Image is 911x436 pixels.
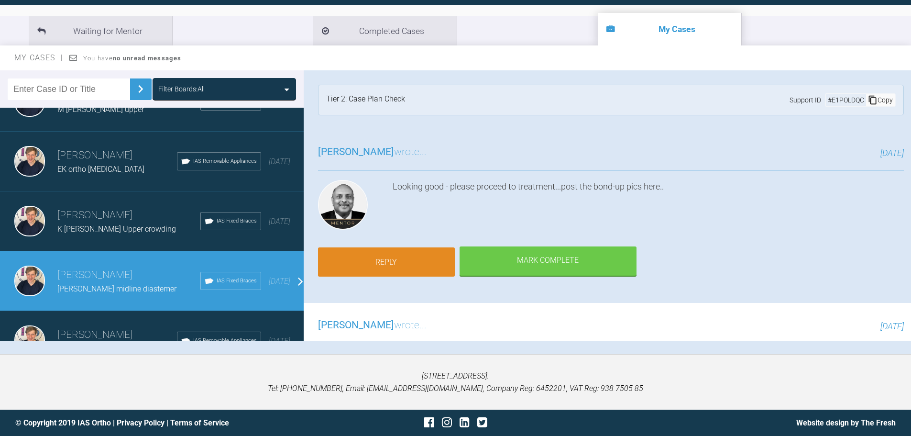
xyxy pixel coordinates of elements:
div: Copy [866,94,895,106]
span: [DATE] [269,336,290,346]
span: EK ortho [MEDICAL_DATA] [57,165,144,174]
div: Looking good - please proceed to treatment...post the bond-up pics here.. [393,180,904,234]
span: [DATE] [880,148,904,158]
li: Completed Cases [313,16,457,45]
div: Mark Complete [460,246,637,276]
img: Jack Gardner [14,266,45,296]
span: My Cases [14,53,64,62]
li: Waiting for Mentor [29,16,172,45]
span: [PERSON_NAME] midline diastemer [57,284,176,293]
h3: [PERSON_NAME] [57,327,177,343]
a: Reply [318,247,455,277]
span: IAS Removable Appliances [193,336,257,345]
span: M [PERSON_NAME] upper [57,105,144,114]
img: Jack Gardner [14,325,45,356]
img: Utpalendu Bose [318,180,368,230]
span: [DATE] [269,277,290,286]
h3: [PERSON_NAME] [57,267,200,283]
span: [PERSON_NAME] [318,319,394,331]
div: © Copyright 2019 IAS Ortho | | [15,417,309,429]
span: [DATE] [880,321,904,331]
div: # E1POLDQC [826,95,866,105]
div: Filter Boards: All [158,84,205,94]
h3: [PERSON_NAME] [57,147,177,164]
a: Privacy Policy [117,418,165,427]
img: Jack Gardner [14,206,45,236]
span: IAS Fixed Braces [217,217,257,225]
p: [STREET_ADDRESS]. Tel: [PHONE_NUMBER], Email: [EMAIL_ADDRESS][DOMAIN_NAME], Company Reg: 6452201,... [15,370,896,394]
h3: wrote... [318,317,427,334]
span: IAS Removable Appliances [193,157,257,166]
div: Tier 2: Case Plan Check [326,93,405,107]
span: You have [83,55,181,62]
a: Website design by The Fresh [796,418,896,427]
img: chevronRight.28bd32b0.svg [133,81,148,97]
span: Support ID [790,95,821,105]
li: My Cases [598,13,741,45]
span: [DATE] [269,157,290,166]
img: Jack Gardner [14,146,45,177]
span: K [PERSON_NAME] Upper crowding [57,224,176,234]
span: IAS Fixed Braces [217,277,257,285]
span: [PERSON_NAME] [318,146,394,157]
input: Enter Case ID or Title [8,78,130,100]
span: [DATE] [269,217,290,226]
a: Terms of Service [170,418,229,427]
h3: wrote... [318,144,427,160]
h3: [PERSON_NAME] [57,207,200,224]
strong: no unread messages [113,55,181,62]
